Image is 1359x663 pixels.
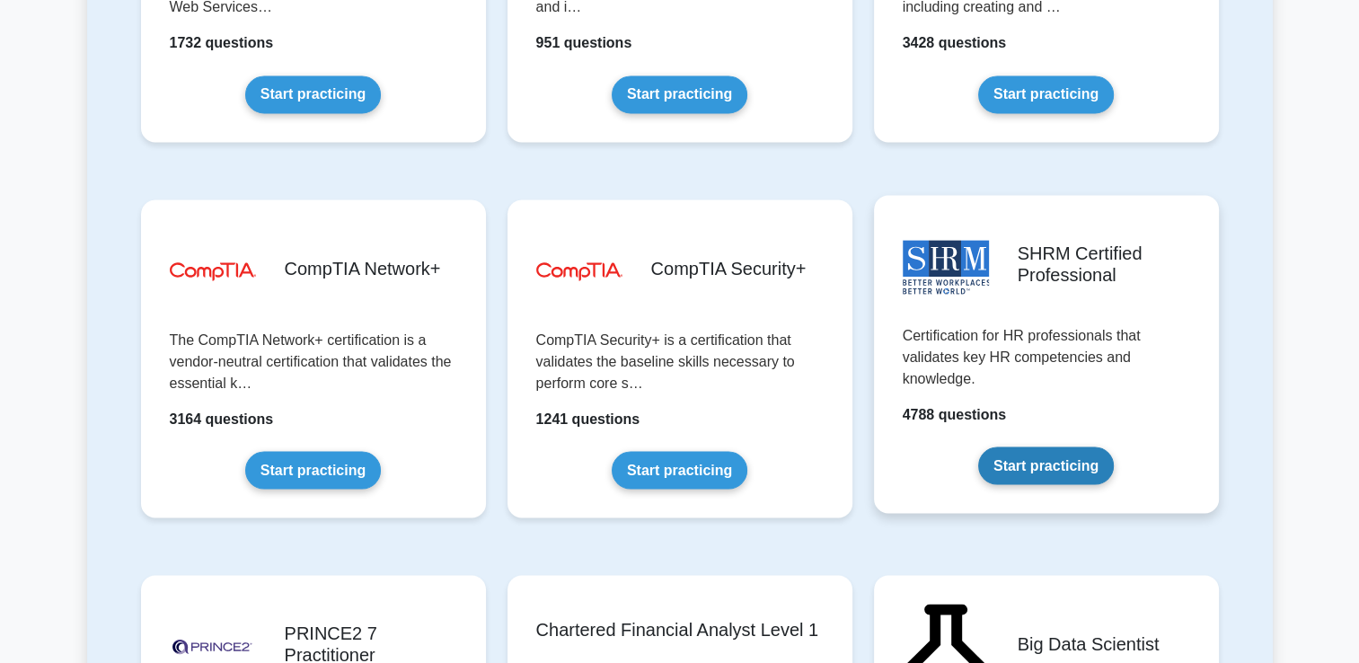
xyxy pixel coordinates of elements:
[978,75,1114,113] a: Start practicing
[978,446,1114,484] a: Start practicing
[245,451,381,489] a: Start practicing
[245,75,381,113] a: Start practicing
[612,451,747,489] a: Start practicing
[612,75,747,113] a: Start practicing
